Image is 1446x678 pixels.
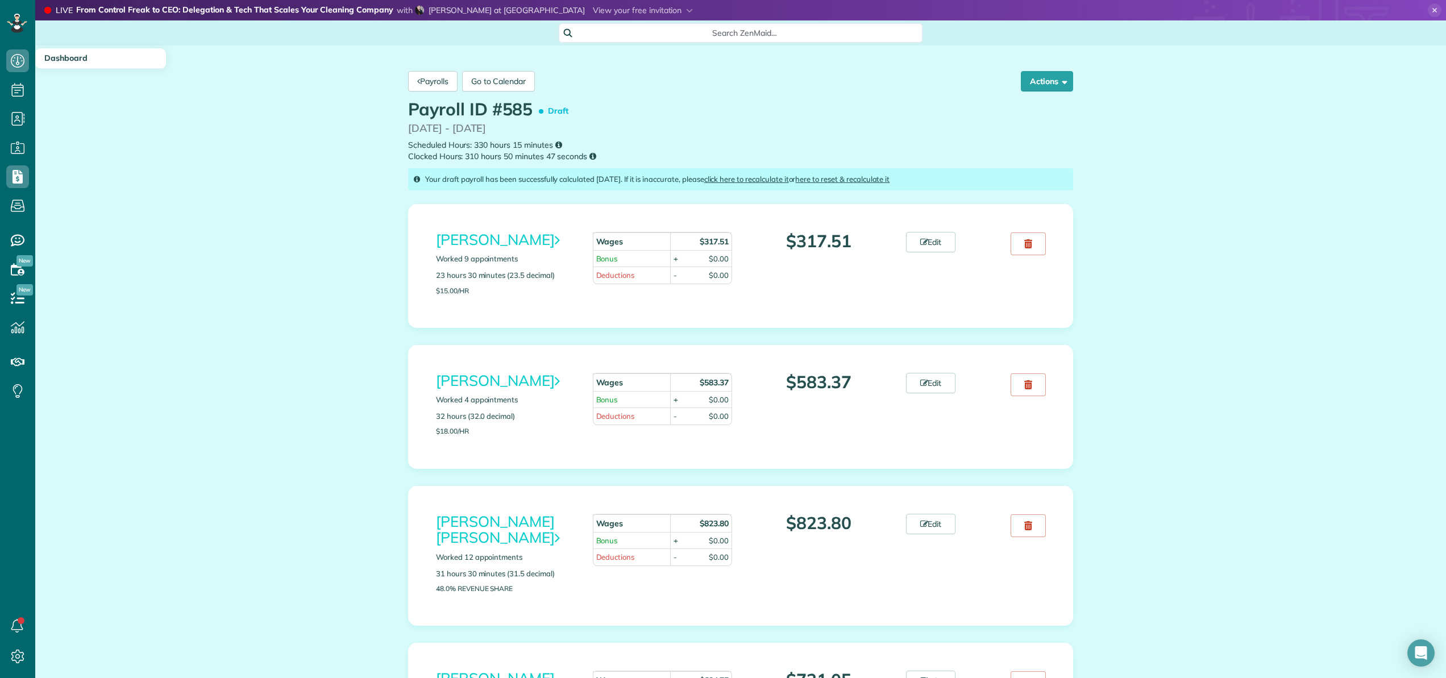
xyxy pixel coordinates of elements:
[436,552,576,563] p: Worked 12 appointments
[593,532,671,549] td: Bonus
[436,512,559,547] a: [PERSON_NAME] [PERSON_NAME]
[408,168,1073,190] div: Your draft payroll has been successfully calculated [DATE]. If it is inaccurate, please or
[593,391,671,408] td: Bonus
[397,5,413,15] span: with
[596,236,624,247] strong: Wages
[906,373,956,393] a: Edit
[674,552,677,563] div: -
[674,411,677,422] div: -
[436,371,559,390] a: [PERSON_NAME]
[593,548,671,565] td: Deductions
[709,552,729,563] div: $0.00
[408,139,1073,163] small: Scheduled Hours: 330 hours 15 minutes Clocked Hours: 310 hours 50 minutes 47 seconds
[408,121,1073,136] p: [DATE] - [DATE]
[541,101,573,121] span: Draft
[44,53,88,63] span: Dashboard
[749,373,889,392] p: $583.37
[408,71,458,91] a: Payrolls
[593,250,671,267] td: Bonus
[436,568,576,579] p: 31 hours 30 minutes (31.5 decimal)
[674,270,677,281] div: -
[709,394,729,405] div: $0.00
[596,518,624,529] strong: Wages
[415,6,424,15] img: shania-gladwell-6797a017bd7bf123f9365e7c430506f42b0a3696308763b8e5c002cb2b4c4d73.jpg
[749,232,889,251] p: $317.51
[906,232,956,252] a: Edit
[709,253,729,264] div: $0.00
[674,394,678,405] div: +
[709,270,729,281] div: $0.00
[429,5,585,15] span: [PERSON_NAME] at [GEOGRAPHIC_DATA]
[674,253,678,264] div: +
[749,514,889,533] p: $823.80
[436,411,576,422] p: 32 hours (32.0 decimal)
[700,518,729,529] strong: $823.80
[906,514,956,534] a: Edit
[436,287,576,294] p: $15.00/hr
[16,284,33,296] span: New
[1407,639,1435,667] div: Open Intercom Messenger
[704,174,789,184] a: click here to recalculate it
[1021,71,1073,91] button: Actions
[700,236,729,247] strong: $317.51
[436,427,576,435] p: $18.00/hr
[436,230,559,249] a: [PERSON_NAME]
[408,100,574,121] h1: Payroll ID #585
[709,411,729,422] div: $0.00
[436,394,576,405] p: Worked 4 appointments
[462,71,535,91] a: Go to Calendar
[596,377,624,388] strong: Wages
[436,585,576,592] p: 48.0% Revenue Share
[76,5,393,16] strong: From Control Freak to CEO: Delegation & Tech That Scales Your Cleaning Company
[709,535,729,546] div: $0.00
[436,270,576,281] p: 23 hours 30 minutes (23.5 decimal)
[795,174,890,184] a: here to reset & recalculate it
[16,255,33,267] span: New
[674,535,678,546] div: +
[593,407,671,425] td: Deductions
[593,267,671,284] td: Deductions
[436,253,576,264] p: Worked 9 appointments
[700,377,729,388] strong: $583.37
